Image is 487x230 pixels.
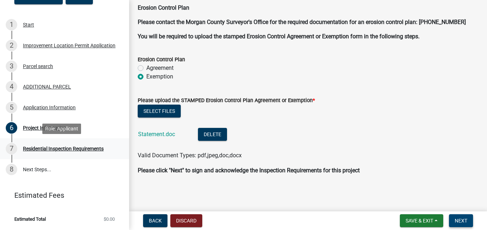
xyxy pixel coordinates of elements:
[138,4,189,11] strong: Erosion Control Plan
[14,217,46,221] span: Estimated Total
[23,105,76,110] div: Application Information
[138,33,420,40] strong: You will be required to upload the stamped Erosion Control Agreement or Exemption form in the fol...
[6,122,17,134] div: 6
[138,167,360,174] strong: Please click "Next" to sign and acknowledge the Inspection Requirements for this project
[6,102,17,113] div: 5
[23,84,71,89] div: ADDITIONAL PARCEL
[449,214,473,227] button: Next
[23,22,34,27] div: Start
[400,214,443,227] button: Save & Exit
[6,61,17,72] div: 3
[42,124,81,134] div: Role: Applicant
[406,218,433,224] span: Save & Exit
[6,19,17,30] div: 1
[6,164,17,175] div: 8
[198,128,227,141] button: Delete
[146,72,173,81] label: Exemption
[455,218,467,224] span: Next
[170,214,202,227] button: Discard
[23,64,53,69] div: Parcel search
[104,217,115,221] span: $0.00
[138,19,466,25] strong: Please contact the Morgan County Surveyor's Office for the required documentation for an erosion ...
[23,146,104,151] div: Residential Inspection Requirements
[198,131,227,138] wm-modal-confirm: Delete Document
[138,57,185,62] label: Erosion Control Plan
[138,98,315,103] label: Please upload the STAMPED Erosion Control Plan Agreement or Exemption
[6,40,17,51] div: 2
[149,218,162,224] span: Back
[143,214,167,227] button: Back
[6,81,17,92] div: 4
[138,105,181,118] button: Select files
[23,43,115,48] div: Improvement Location Permit Application
[6,143,17,154] div: 7
[138,152,242,159] span: Valid Document Types: pdf,jpeg,doc,docx
[146,64,174,72] label: Agreement
[138,131,175,138] a: Statement.doc
[23,125,66,130] div: Project Information
[6,188,118,202] a: Estimated Fees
